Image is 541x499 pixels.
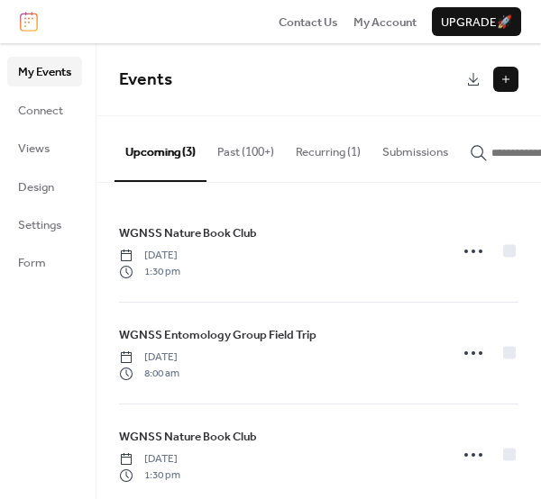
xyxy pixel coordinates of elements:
[7,210,82,239] a: Settings
[115,116,206,181] button: Upcoming (3)
[18,140,50,158] span: Views
[18,178,54,196] span: Design
[119,467,180,484] span: 1:30 pm
[441,14,512,32] span: Upgrade 🚀
[119,326,316,344] span: WGNSS Entomology Group Field Trip
[7,133,82,162] a: Views
[119,366,179,382] span: 8:00 am
[7,95,82,124] a: Connect
[119,349,179,366] span: [DATE]
[18,216,61,234] span: Settings
[371,116,459,179] button: Submissions
[20,12,38,32] img: logo
[279,13,338,31] a: Contact Us
[119,224,257,242] span: WGNSS Nature Book Club
[119,223,257,243] a: WGNSS Nature Book Club
[285,116,371,179] button: Recurring (1)
[206,116,285,179] button: Past (100+)
[18,63,71,81] span: My Events
[7,248,82,277] a: Form
[353,14,417,32] span: My Account
[18,254,46,272] span: Form
[119,325,316,345] a: WGNSS Entomology Group Field Trip
[279,14,338,32] span: Contact Us
[119,264,180,280] span: 1:30 pm
[7,172,82,201] a: Design
[119,63,172,96] span: Events
[432,7,521,36] button: Upgrade🚀
[119,428,257,446] span: WGNSS Nature Book Club
[119,427,257,447] a: WGNSS Nature Book Club
[18,102,63,120] span: Connect
[7,57,82,86] a: My Events
[353,13,417,31] a: My Account
[119,451,180,467] span: [DATE]
[119,248,180,264] span: [DATE]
